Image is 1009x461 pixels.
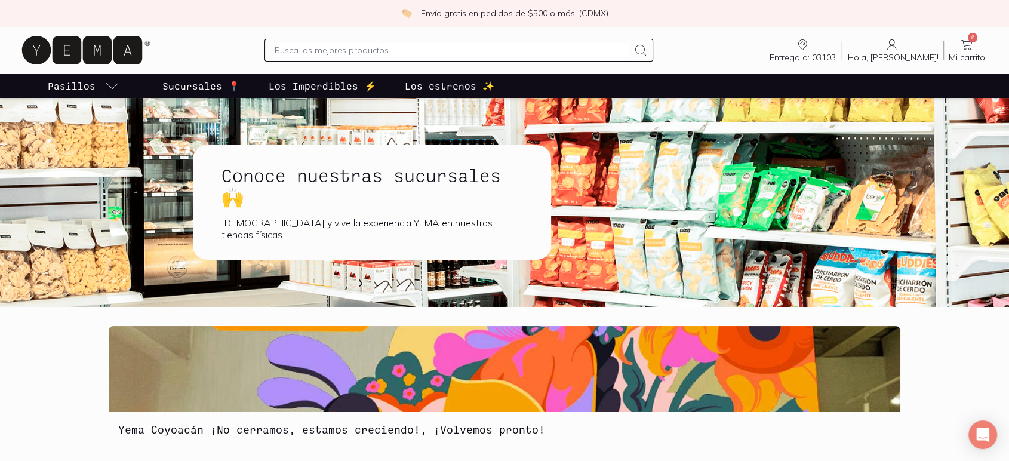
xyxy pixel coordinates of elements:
[48,79,96,93] p: Pasillos
[968,33,977,42] span: 6
[275,43,628,57] input: Busca los mejores productos
[765,38,841,63] a: Entrega a: 03103
[944,38,990,63] a: 6Mi carrito
[222,164,522,207] h1: Conoce nuestras sucursales 🙌
[269,79,376,93] p: Los Imperdibles ⚡️
[118,422,891,437] h3: Yema Coyoacán ¡No cerramos, estamos creciendo!, ¡Volvemos pronto!
[846,52,939,63] span: ¡Hola, [PERSON_NAME]!
[968,420,997,449] div: Open Intercom Messenger
[109,326,900,412] img: Yema Coyoacán ¡No cerramos, estamos creciendo!, ¡Volvemos pronto!
[841,38,943,63] a: ¡Hola, [PERSON_NAME]!
[949,52,985,63] span: Mi carrito
[162,79,240,93] p: Sucursales 📍
[405,79,494,93] p: Los estrenos ✨
[45,74,122,98] a: pasillo-todos-link
[160,74,242,98] a: Sucursales 📍
[401,8,412,19] img: check
[193,145,589,260] a: Conoce nuestras sucursales 🙌[DEMOGRAPHIC_DATA] y vive la experiencia YEMA en nuestras tiendas fís...
[770,52,836,63] span: Entrega a: 03103
[222,217,522,241] div: [DEMOGRAPHIC_DATA] y vive la experiencia YEMA en nuestras tiendas físicas
[266,74,379,98] a: Los Imperdibles ⚡️
[402,74,497,98] a: Los estrenos ✨
[419,7,608,19] p: ¡Envío gratis en pedidos de $500 o más! (CDMX)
